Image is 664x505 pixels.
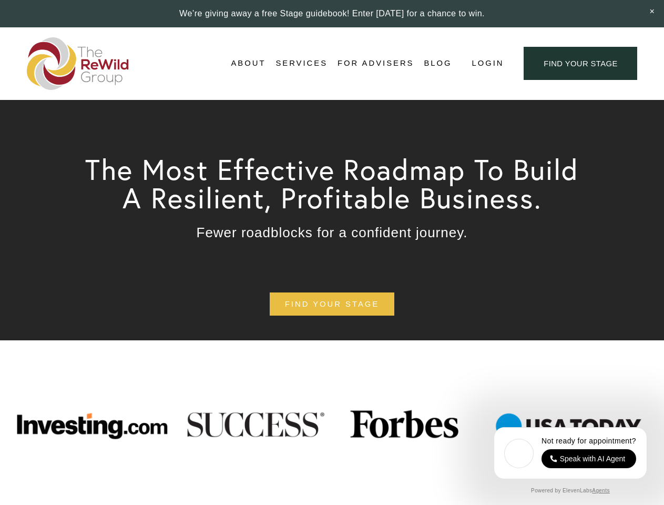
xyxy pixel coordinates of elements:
[27,37,130,90] img: The ReWild Group
[275,56,328,70] span: Services
[275,56,328,72] a: folder dropdown
[231,56,265,70] span: About
[338,56,414,72] a: For Advisers
[270,292,394,316] a: find your stage
[424,56,452,72] a: Blog
[85,151,588,216] span: The Most Effective Roadmap To Build A Resilient, Profitable Business.
[524,47,637,80] a: find your stage
[472,56,504,70] a: Login
[231,56,265,72] a: folder dropdown
[197,225,468,240] span: Fewer roadblocks for a confident journey.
